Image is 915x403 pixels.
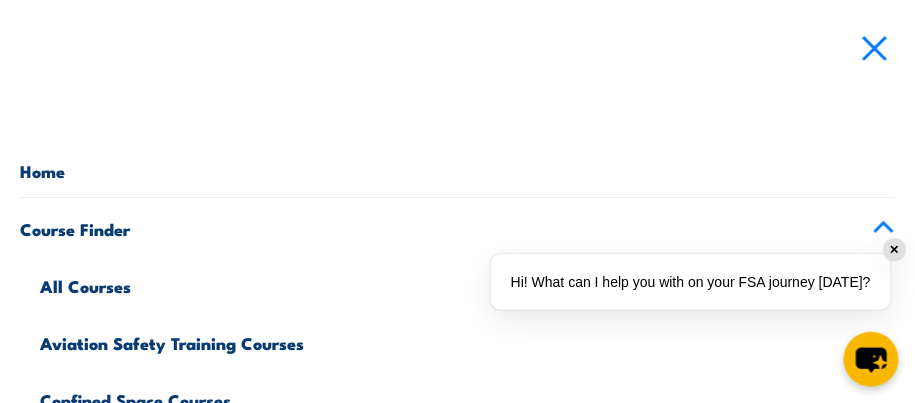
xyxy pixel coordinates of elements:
[20,140,895,197] a: Home
[40,312,895,369] a: Aviation Safety Training Courses
[491,254,891,310] div: Hi! What can I help you with on your FSA journey [DATE]?
[40,255,895,312] a: All Courses
[884,239,906,261] div: ✕
[20,198,895,255] a: Course Finder
[844,332,899,387] button: chat-button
